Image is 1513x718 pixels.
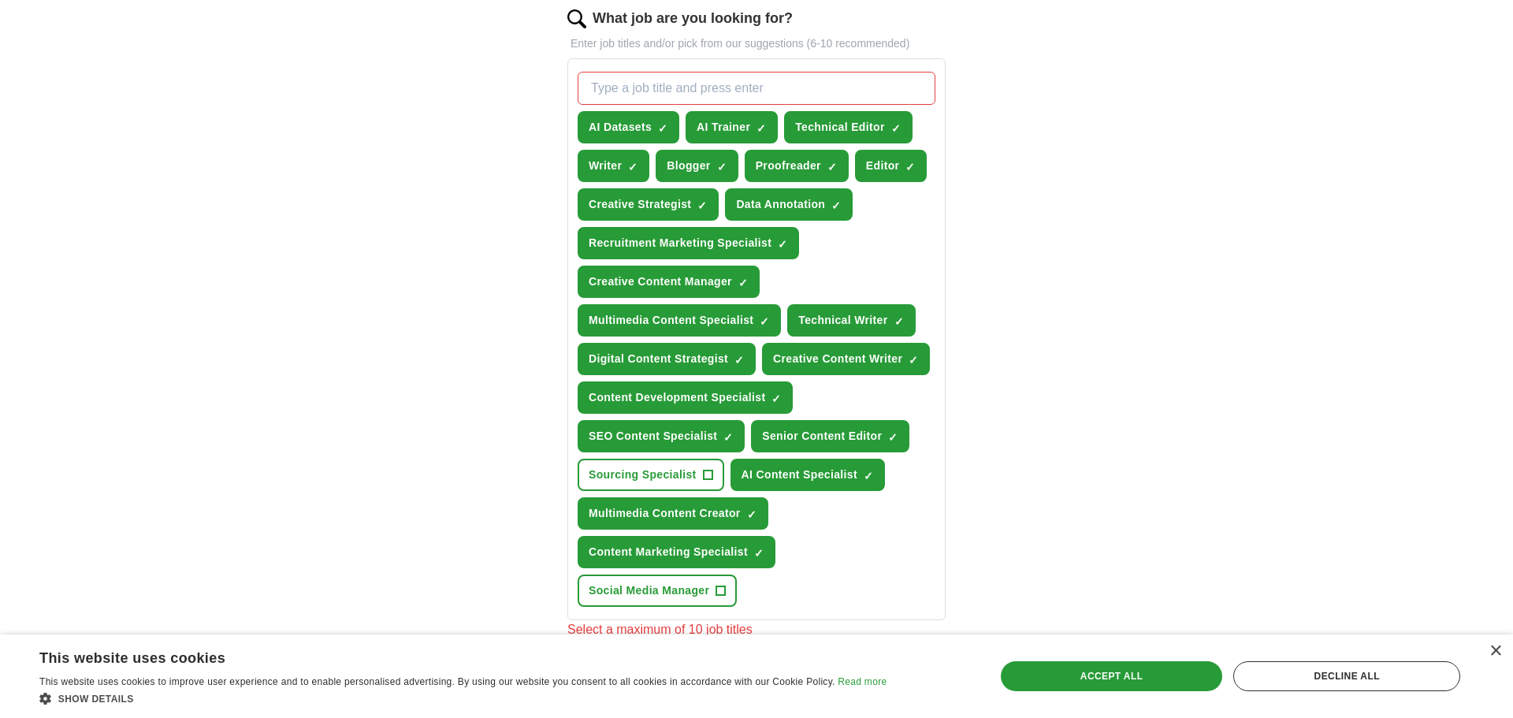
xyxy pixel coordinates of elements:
[798,312,887,329] span: Technical Writer
[567,35,946,52] p: Enter job titles and/or pick from our suggestions (6-10 recommended)
[1489,645,1501,657] div: Close
[736,196,825,213] span: Data Annotation
[754,547,764,560] span: ✓
[667,158,710,174] span: Blogger
[589,505,741,522] span: Multimedia Content Creator
[827,161,837,173] span: ✓
[905,161,915,173] span: ✓
[658,122,667,135] span: ✓
[894,315,904,328] span: ✓
[567,9,586,28] img: search.png
[589,312,753,329] span: Multimedia Content Specialist
[866,158,900,174] span: Editor
[784,111,912,143] button: Technical Editor✓
[578,497,768,530] button: Multimedia Content Creator✓
[756,158,821,174] span: Proofreader
[831,199,841,212] span: ✓
[787,304,915,337] button: Technical Writer✓
[697,199,707,212] span: ✓
[39,644,847,668] div: This website uses cookies
[795,119,884,136] span: Technical Editor
[738,277,748,289] span: ✓
[742,467,857,483] span: AI Content Specialist
[717,161,727,173] span: ✓
[730,459,885,491] button: AI Content Specialist✓
[771,392,781,405] span: ✓
[1233,661,1460,691] div: Decline all
[567,620,946,639] div: Select a maximum of 10 job titles
[888,431,898,444] span: ✓
[589,235,771,251] span: Recruitment Marketing Specialist
[725,188,853,221] button: Data Annotation✓
[747,508,756,521] span: ✓
[578,72,935,105] input: Type a job title and press enter
[593,8,793,29] label: What job are you looking for?
[589,119,652,136] span: AI Datasets
[578,304,781,337] button: Multimedia Content Specialist✓
[39,690,887,706] div: Show details
[578,188,719,221] button: Creative Strategist✓
[589,428,717,445] span: SEO Content Specialist
[864,470,873,482] span: ✓
[723,431,733,444] span: ✓
[589,196,691,213] span: Creative Strategist
[578,227,799,259] button: Recruitment Marketing Specialist✓
[762,343,930,375] button: Creative Content Writer✓
[589,544,748,560] span: Content Marketing Specialist
[734,354,744,366] span: ✓
[760,315,769,328] span: ✓
[589,158,622,174] span: Writer
[909,354,918,366] span: ✓
[656,150,738,182] button: Blogger✓
[578,459,724,491] button: Sourcing Specialist
[578,343,756,375] button: Digital Content Strategist✓
[697,119,750,136] span: AI Trainer
[762,428,882,445] span: Senior Content Editor
[838,676,887,687] a: Read more, opens a new window
[745,150,849,182] button: Proofreader✓
[891,122,901,135] span: ✓
[589,389,765,406] span: Content Development Specialist
[589,467,697,483] span: Sourcing Specialist
[751,420,909,452] button: Senior Content Editor✓
[756,122,766,135] span: ✓
[578,266,760,298] button: Creative Content Manager✓
[628,161,638,173] span: ✓
[589,582,709,599] span: Social Media Manager
[58,694,134,705] span: Show details
[578,111,679,143] button: AI Datasets✓
[578,150,649,182] button: Writer✓
[578,575,737,607] button: Social Media Manager
[578,536,775,568] button: Content Marketing Specialist✓
[778,238,787,251] span: ✓
[1001,661,1223,691] div: Accept all
[39,676,835,687] span: This website uses cookies to improve user experience and to enable personalised advertising. By u...
[578,381,793,414] button: Content Development Specialist✓
[855,150,928,182] button: Editor✓
[589,351,728,367] span: Digital Content Strategist
[578,420,745,452] button: SEO Content Specialist✓
[773,351,902,367] span: Creative Content Writer
[686,111,778,143] button: AI Trainer✓
[589,273,732,290] span: Creative Content Manager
